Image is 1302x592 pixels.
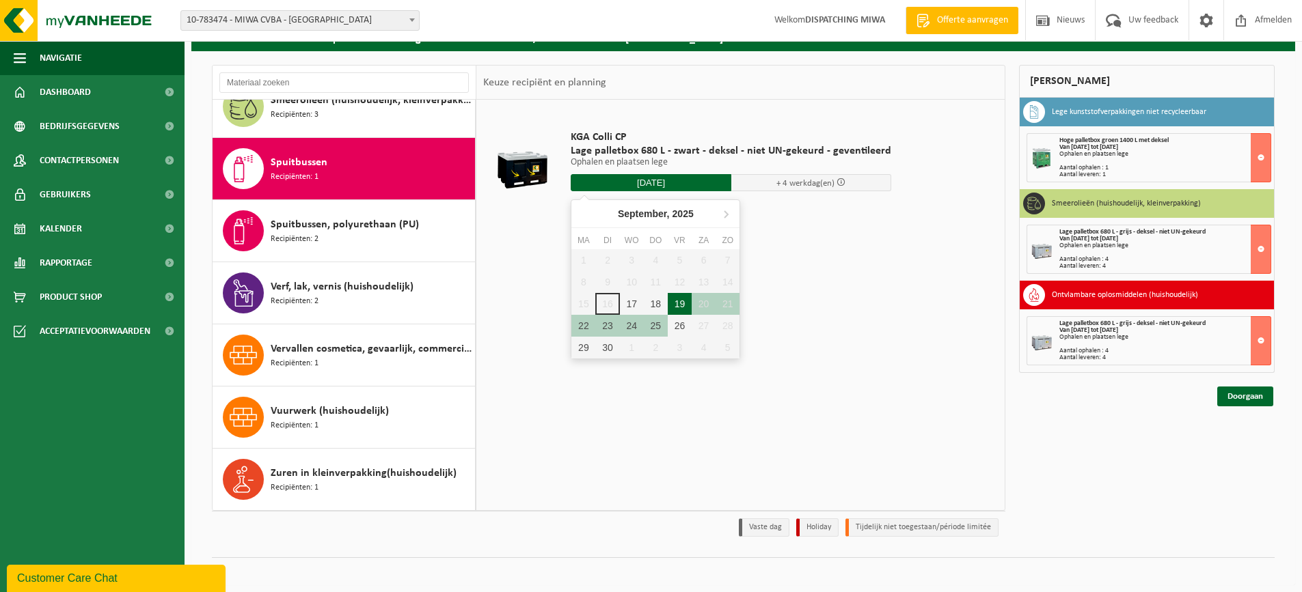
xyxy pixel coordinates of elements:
strong: Van [DATE] tot [DATE] [1059,143,1118,151]
div: 3 [668,337,692,358]
div: Aantal ophalen : 4 [1059,256,1271,263]
button: Spuitbussen, polyurethaan (PU) Recipiënten: 2 [213,200,476,262]
span: Recipiënten: 3 [271,109,318,122]
button: Spuitbussen Recipiënten: 1 [213,138,476,200]
div: Aantal leveren: 4 [1059,354,1271,361]
div: zo [716,234,740,247]
i: 2025 [673,209,694,219]
input: Selecteer datum [571,174,731,191]
div: Aantal leveren: 4 [1059,263,1271,270]
span: Recipiënten: 2 [271,233,318,246]
a: Offerte aanvragen [906,7,1018,34]
div: 25 [644,315,668,337]
span: Recipiënten: 1 [271,171,318,184]
span: 10-783474 - MIWA CVBA - SINT-NIKLAAS [181,11,419,30]
div: di [595,234,619,247]
div: 1 [620,337,644,358]
li: Holiday [796,518,839,537]
button: Verf, lak, vernis (huishoudelijk) Recipiënten: 2 [213,262,476,324]
span: Bedrijfsgegevens [40,109,120,143]
div: vr [668,234,692,247]
div: Aantal ophalen : 4 [1059,348,1271,354]
span: Lage palletbox 680 L - grijs - deksel - niet UN-gekeurd [1059,320,1206,327]
div: 2 [644,337,668,358]
span: Offerte aanvragen [934,14,1012,27]
div: 17 [620,293,644,315]
span: Recipiënten: 1 [271,481,318,494]
div: 18 [644,293,668,315]
span: Rapportage [40,246,92,280]
div: 23 [595,315,619,337]
span: Vervallen cosmetica, gevaarlijk, commerciele verpakking (huishoudelijk) [271,341,472,357]
strong: DISPATCHING MIWA [805,15,885,25]
h3: Ontvlambare oplosmiddelen (huishoudelijk) [1052,284,1198,306]
div: Aantal leveren: 1 [1059,171,1271,178]
div: 30 [595,337,619,358]
div: 29 [571,337,595,358]
span: Zuren in kleinverpakking(huishoudelijk) [271,465,457,481]
span: Gebruikers [40,178,91,212]
span: Contactpersonen [40,143,119,178]
div: za [692,234,716,247]
div: do [644,234,668,247]
div: Keuze recipiënt en planning [476,66,613,100]
span: Recipiënten: 2 [271,295,318,308]
button: Vuurwerk (huishoudelijk) Recipiënten: 1 [213,386,476,449]
button: Zuren in kleinverpakking(huishoudelijk) Recipiënten: 1 [213,449,476,510]
div: Ophalen en plaatsen lege [1059,334,1271,341]
button: Vervallen cosmetica, gevaarlijk, commerciele verpakking (huishoudelijk) Recipiënten: 1 [213,324,476,386]
span: 10-783474 - MIWA CVBA - SINT-NIKLAAS [180,10,420,31]
span: KGA Colli CP [571,130,891,144]
li: Tijdelijk niet toegestaan/période limitée [845,518,999,537]
h3: Smeerolieën (huishoudelijk, kleinverpakking) [1052,193,1201,214]
span: Recipiënten: 1 [271,419,318,432]
span: Product Shop [40,280,102,314]
span: Verf, lak, vernis (huishoudelijk) [271,279,413,295]
span: Dashboard [40,75,91,109]
li: Vaste dag [739,518,789,537]
div: wo [620,234,644,247]
div: 26 [668,315,692,337]
span: Spuitbussen, polyurethaan (PU) [271,216,419,233]
span: Lage palletbox 680 L - zwart - deksel - niet UN-gekeurd - geventileerd [571,144,891,158]
h3: Lege kunststofverpakkingen niet recycleerbaar [1052,101,1206,123]
p: Ophalen en plaatsen lege [571,158,891,167]
span: Lage palletbox 680 L - grijs - deksel - niet UN-gekeurd [1059,228,1206,236]
span: Acceptatievoorwaarden [40,314,150,348]
strong: Van [DATE] tot [DATE] [1059,326,1118,334]
div: Aantal ophalen : 1 [1059,165,1271,171]
iframe: chat widget [7,562,228,592]
div: [PERSON_NAME] [1019,65,1275,98]
span: Recipiënten: 1 [271,357,318,370]
span: Smeerolieën (huishoudelijk, kleinverpakking) [271,92,472,109]
strong: Van [DATE] tot [DATE] [1059,235,1118,242]
span: Navigatie [40,41,82,75]
div: 24 [620,315,644,337]
input: Materiaal zoeken [219,72,469,93]
span: Hoge palletbox groen 1400 L met deksel [1059,137,1169,144]
div: Ophalen en plaatsen lege [1059,242,1271,249]
span: Vuurwerk (huishoudelijk) [271,403,389,419]
a: Doorgaan [1217,386,1273,406]
div: Ophalen en plaatsen lege [1059,151,1271,158]
div: 22 [571,315,595,337]
div: 19 [668,293,692,315]
span: + 4 werkdag(en) [776,179,835,188]
span: Spuitbussen [271,154,327,171]
button: Smeerolieën (huishoudelijk, kleinverpakking) Recipiënten: 3 [213,76,476,138]
div: September, [612,203,699,225]
span: Kalender [40,212,82,246]
div: ma [571,234,595,247]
